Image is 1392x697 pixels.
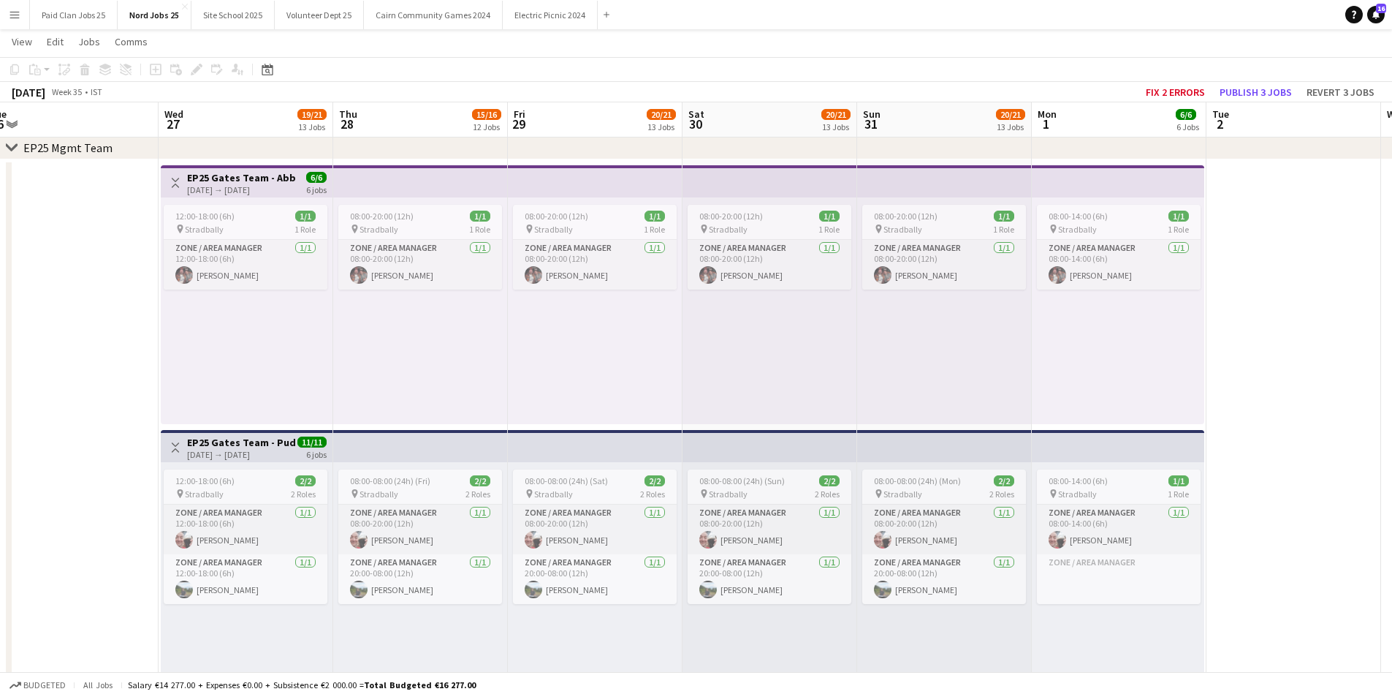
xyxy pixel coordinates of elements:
span: 2/2 [470,475,490,486]
div: [DATE] → [DATE] [187,184,296,195]
span: 27 [162,116,183,132]
span: 11/11 [297,437,327,448]
app-job-card: 08:00-08:00 (24h) (Sat)2/2 Stradbally2 RolesZone / Area Manager1/108:00-20:00 (12h)[PERSON_NAME]Z... [513,470,677,604]
app-job-card: 08:00-14:00 (6h)1/1 Stradbally1 RoleZone / Area Manager1/108:00-14:00 (6h)[PERSON_NAME]Zone / Are... [1037,470,1201,604]
span: Fri [514,108,525,121]
span: 2/2 [819,475,840,486]
span: Stradbally [1058,224,1097,235]
span: 08:00-08:00 (24h) (Mon) [874,475,961,486]
button: Paid Clan Jobs 25 [30,1,118,29]
button: Fix 2 errors [1140,83,1211,102]
app-job-card: 12:00-18:00 (6h)1/1 Stradbally1 RoleZone / Area Manager1/112:00-18:00 (6h)[PERSON_NAME] [164,205,327,290]
button: Publish 3 jobs [1214,83,1298,102]
span: 19/21 [297,109,327,120]
app-card-role: Zone / Area Manager1/120:00-08:00 (12h)[PERSON_NAME] [338,554,502,604]
app-card-role: Zone / Area Manager1/112:00-18:00 (6h)[PERSON_NAME] [164,240,327,290]
span: 30 [686,116,704,132]
span: Stradbally [1058,489,1097,500]
app-card-role: Zone / Area Manager1/108:00-14:00 (6h)[PERSON_NAME] [1037,505,1201,554]
a: Edit [41,32,69,51]
span: 20/21 [647,109,676,120]
app-card-role: Zone / Area Manager1/108:00-20:00 (12h)[PERSON_NAME] [688,505,851,554]
button: Electric Picnic 2024 [503,1,598,29]
span: 08:00-20:00 (12h) [525,211,588,222]
app-card-role: Zone / Area Manager1/108:00-20:00 (12h)[PERSON_NAME] [688,240,851,290]
span: 08:00-20:00 (12h) [699,211,763,222]
div: [DATE] [12,85,45,99]
div: 13 Jobs [822,121,850,132]
span: 1 [1035,116,1057,132]
span: 2 Roles [640,489,665,500]
button: Cairn Community Games 2024 [364,1,503,29]
app-job-card: 08:00-14:00 (6h)1/1 Stradbally1 RoleZone / Area Manager1/108:00-14:00 (6h)[PERSON_NAME] [1037,205,1201,290]
span: 15/16 [472,109,501,120]
span: 08:00-08:00 (24h) (Fri) [350,475,430,486]
span: 2/2 [644,475,665,486]
app-card-role: Zone / Area Manager1/108:00-20:00 (12h)[PERSON_NAME] [513,240,677,290]
span: 1 Role [294,224,316,235]
span: Edit [47,35,64,48]
span: 08:00-20:00 (12h) [350,211,414,222]
div: 08:00-08:00 (24h) (Mon)2/2 Stradbally2 RolesZone / Area Manager1/108:00-20:00 (12h)[PERSON_NAME]Z... [862,470,1026,604]
app-job-card: 08:00-20:00 (12h)1/1 Stradbally1 RoleZone / Area Manager1/108:00-20:00 (12h)[PERSON_NAME] [862,205,1026,290]
app-card-role: Zone / Area Manager1/112:00-18:00 (6h)[PERSON_NAME] [164,505,327,554]
app-card-role: Zone / Area Manager1/108:00-14:00 (6h)[PERSON_NAME] [1037,240,1201,290]
app-card-role: Zone / Area Manager1/108:00-20:00 (12h)[PERSON_NAME] [862,240,1026,290]
span: Stradbally [360,489,398,500]
div: 13 Jobs [647,121,675,132]
app-card-role: Zone / Area Manager1/112:00-18:00 (6h)[PERSON_NAME] [164,554,327,604]
app-card-role: Zone / Area Manager1/120:00-08:00 (12h)[PERSON_NAME] [688,554,851,604]
button: Volunteer Dept 25 [275,1,364,29]
h3: EP25 Gates Team - Abbeyleix Gate [187,171,296,184]
span: All jobs [80,679,115,690]
span: 2 Roles [291,489,316,500]
span: 1 Role [644,224,665,235]
span: 20/21 [821,109,851,120]
span: 12:00-18:00 (6h) [175,211,235,222]
app-card-role: Zone / Area Manager1/108:00-20:00 (12h)[PERSON_NAME] [338,505,502,554]
span: 2/2 [295,475,316,486]
span: 1/1 [644,211,665,222]
app-job-card: 08:00-08:00 (24h) (Fri)2/2 Stradbally2 RolesZone / Area Manager1/108:00-20:00 (12h)[PERSON_NAME]Z... [338,470,502,604]
span: Stradbally [534,224,573,235]
app-job-card: 08:00-08:00 (24h) (Sun)2/2 Stradbally2 RolesZone / Area Manager1/108:00-20:00 (12h)[PERSON_NAME]Z... [688,470,851,604]
div: [DATE] → [DATE] [187,449,296,460]
span: Tue [1212,108,1229,121]
app-job-card: 08:00-20:00 (12h)1/1 Stradbally1 RoleZone / Area Manager1/108:00-20:00 (12h)[PERSON_NAME] [688,205,851,290]
span: 1/1 [1168,211,1189,222]
div: Salary €14 277.00 + Expenses €0.00 + Subsistence €2 000.00 = [128,679,476,690]
div: 6 jobs [306,448,327,460]
span: Stradbally [185,224,224,235]
span: 08:00-08:00 (24h) (Sun) [699,475,785,486]
button: Revert 3 jobs [1301,83,1380,102]
span: Budgeted [23,680,66,690]
app-job-card: 08:00-20:00 (12h)1/1 Stradbally1 RoleZone / Area Manager1/108:00-20:00 (12h)[PERSON_NAME] [338,205,502,290]
app-job-card: 08:00-20:00 (12h)1/1 Stradbally1 RoleZone / Area Manager1/108:00-20:00 (12h)[PERSON_NAME] [513,205,677,290]
span: 1 Role [1168,224,1189,235]
span: 31 [861,116,881,132]
span: 1/1 [1168,475,1189,486]
app-card-role: Zone / Area Manager1/120:00-08:00 (12h)[PERSON_NAME] [513,554,677,604]
app-card-role: Zone / Area Manager1/108:00-20:00 (12h)[PERSON_NAME] [862,505,1026,554]
a: Comms [109,32,153,51]
span: 6/6 [306,172,327,183]
app-card-role-placeholder: Zone / Area Manager [1037,554,1201,604]
div: 12:00-18:00 (6h)2/2 Stradbally2 RolesZone / Area Manager1/112:00-18:00 (6h)[PERSON_NAME]Zone / Ar... [164,470,327,604]
span: Wed [164,108,183,121]
app-card-role: Zone / Area Manager1/108:00-20:00 (12h)[PERSON_NAME] [338,240,502,290]
span: 08:00-14:00 (6h) [1049,475,1108,486]
span: Stradbally [709,489,748,500]
app-card-role: Zone / Area Manager1/120:00-08:00 (12h)[PERSON_NAME] [862,554,1026,604]
div: 6 Jobs [1176,121,1199,132]
a: 16 [1367,6,1385,23]
span: 1 Role [818,224,840,235]
div: IST [91,86,102,97]
span: 28 [337,116,357,132]
span: 2 Roles [989,489,1014,500]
